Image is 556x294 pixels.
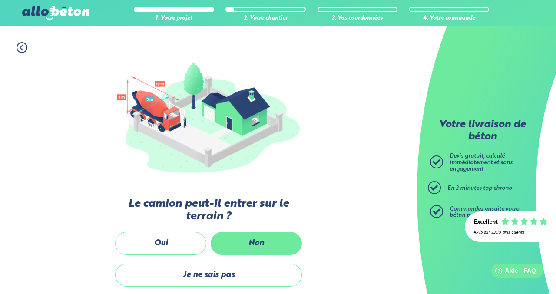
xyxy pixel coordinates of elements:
img: allobéton [22,6,89,20]
span: Devis gratuit, calculé immédiatement et sans engagement [450,153,513,172]
span: Commandez ensuite votre béton prêt à l'emploi [450,206,519,218]
div: 4. Votre commande [409,15,490,22]
iframe: Help widget launcher [479,260,546,284]
div: 4.7/5 sur 2300 avis clients [473,230,547,235]
label: Je ne sais pas [115,264,302,287]
div: Excellent [473,219,498,226]
label: Non [211,232,302,255]
div: 2. Votre chantier [225,15,306,22]
span: En 2 minutes top chrono [447,185,512,191]
p: Votre livraison de béton [432,119,532,143]
label: Le camion peut-il entrer sur le terrain ? [113,198,304,223]
div: 1. Votre projet [134,15,214,22]
label: Oui [115,232,206,255]
div: 3. Vos coordonnées [318,15,398,22]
